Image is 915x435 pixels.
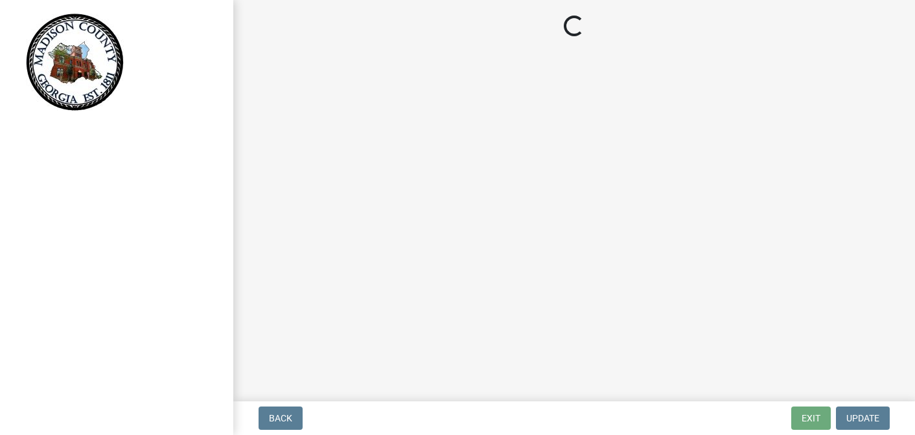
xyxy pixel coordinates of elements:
[836,407,890,430] button: Update
[791,407,831,430] button: Exit
[269,413,292,423] span: Back
[846,413,879,423] span: Update
[259,407,303,430] button: Back
[26,14,124,111] img: Madison County, Georgia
